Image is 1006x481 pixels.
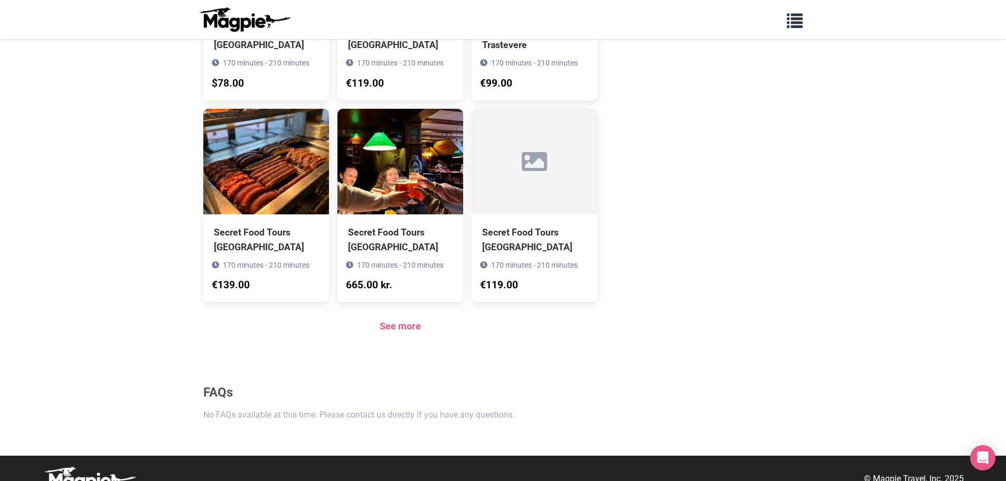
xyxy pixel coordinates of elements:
[197,7,292,32] img: logo-ab69f6fb50320c5b225c76a69d11143b.png
[480,76,512,92] div: €99.00
[480,277,518,294] div: €119.00
[223,261,309,269] span: 170 minutes - 210 minutes
[212,277,250,294] div: €139.00
[203,408,598,422] p: No FAQs available at this time. Please contact us directly if you have any questions.
[346,277,392,294] div: 665.00 kr.
[357,261,444,269] span: 170 minutes - 210 minutes
[357,59,444,67] span: 170 minutes - 210 minutes
[214,225,318,254] div: Secret Food Tours [GEOGRAPHIC_DATA]
[348,225,453,254] div: Secret Food Tours [GEOGRAPHIC_DATA]
[223,59,309,67] span: 170 minutes - 210 minutes
[203,385,598,400] h2: FAQs
[346,76,384,92] div: €119.00
[212,76,244,92] div: $78.00
[472,109,597,302] a: Secret Food Tours [GEOGRAPHIC_DATA] 170 minutes - 210 minutes €119.00
[970,445,995,470] div: Open Intercom Messenger
[203,109,329,214] img: Secret Food Tours Zurich
[482,225,587,254] div: Secret Food Tours [GEOGRAPHIC_DATA]
[380,320,421,332] a: See more
[491,261,578,269] span: 170 minutes - 210 minutes
[491,59,578,67] span: 170 minutes - 210 minutes
[337,109,463,214] img: Secret Food Tours Copenhagen
[337,109,463,302] a: Secret Food Tours [GEOGRAPHIC_DATA] 170 minutes - 210 minutes 665.00 kr.
[203,109,329,302] a: Secret Food Tours [GEOGRAPHIC_DATA] 170 minutes - 210 minutes €139.00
